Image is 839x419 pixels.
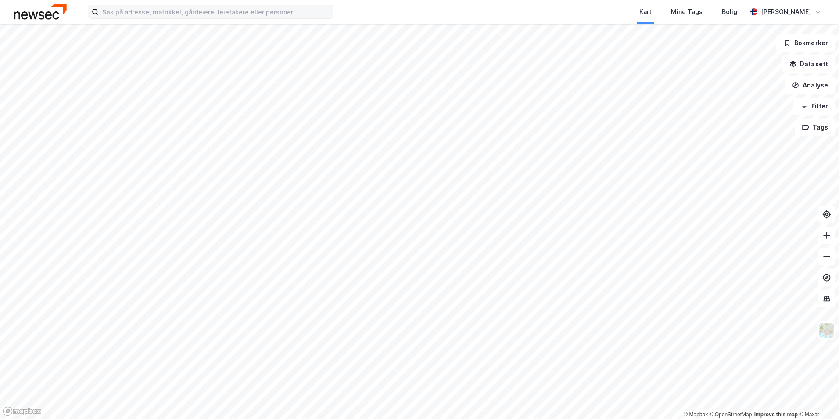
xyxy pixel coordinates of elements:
button: Bokmerker [776,34,835,52]
img: Z [818,322,835,339]
div: Mine Tags [671,7,703,17]
div: Bolig [722,7,737,17]
button: Filter [793,98,835,115]
img: newsec-logo.f6e21ccffca1b3a03d2d.png [14,4,67,19]
div: Kart [639,7,652,17]
button: Analyse [785,76,835,94]
button: Tags [795,119,835,136]
input: Søk på adresse, matrikkel, gårdeiere, leietakere eller personer [99,5,333,18]
a: Improve this map [754,412,798,418]
div: [PERSON_NAME] [761,7,811,17]
iframe: Chat Widget [795,377,839,419]
a: Mapbox homepage [3,406,41,416]
button: Datasett [782,55,835,73]
a: Mapbox [684,412,708,418]
a: OpenStreetMap [710,412,752,418]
